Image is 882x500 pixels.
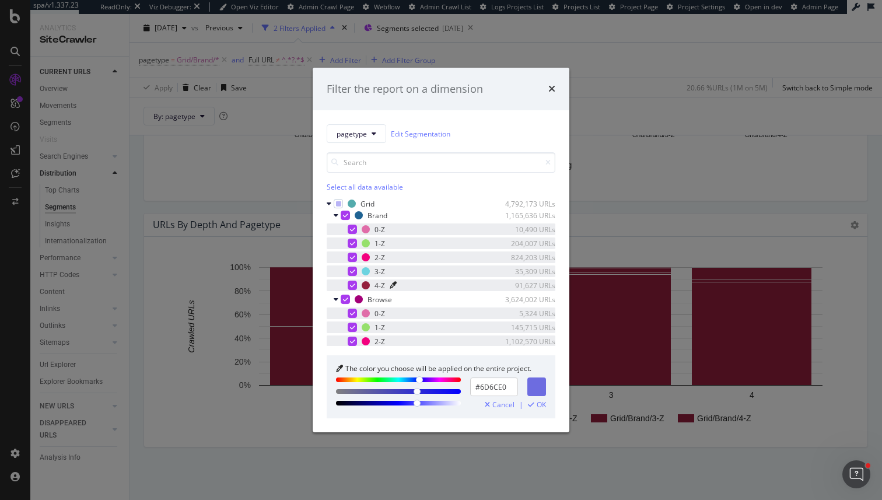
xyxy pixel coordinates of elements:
[548,82,555,97] div: times
[498,267,555,277] div: 35,309 URLs
[492,401,514,409] span: Cancel
[498,295,555,305] div: 3,624,002 URLs
[374,239,385,249] div: 1-Z
[367,211,387,221] div: Brand
[374,337,385,347] div: 2-Z
[374,281,385,291] div: 4-Z
[498,309,555,319] div: 5,324 URLs
[345,365,531,373] div: The color you choose will be applied on the entire project.
[327,82,483,97] div: Filter the report on a dimension
[498,225,555,235] div: 10,490 URLs
[498,199,555,209] div: 4,792,173 URLs
[313,68,569,433] div: modal
[498,211,555,221] div: 1,165,636 URLs
[537,401,546,409] span: OK
[498,337,555,347] div: 1,102,570 URLs
[391,128,450,140] a: Edit Segmentation
[327,152,555,173] input: Search
[498,239,555,249] div: 204,007 URLs
[374,225,385,235] div: 0-Z
[498,253,555,263] div: 824,203 URLs
[327,182,555,192] div: Select all data available
[374,253,385,263] div: 2-Z
[327,124,386,143] button: pagetype
[360,199,374,209] div: Grid
[337,129,367,139] span: pagetype
[842,460,870,488] iframe: Intercom live chat
[498,281,555,291] div: 91,627 URLs
[374,267,385,277] div: 3-Z
[374,309,385,319] div: 0-Z
[367,295,392,305] div: Browse
[374,323,385,333] div: 1-Z
[498,323,555,333] div: 145,715 URLs
[519,401,523,409] div: |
